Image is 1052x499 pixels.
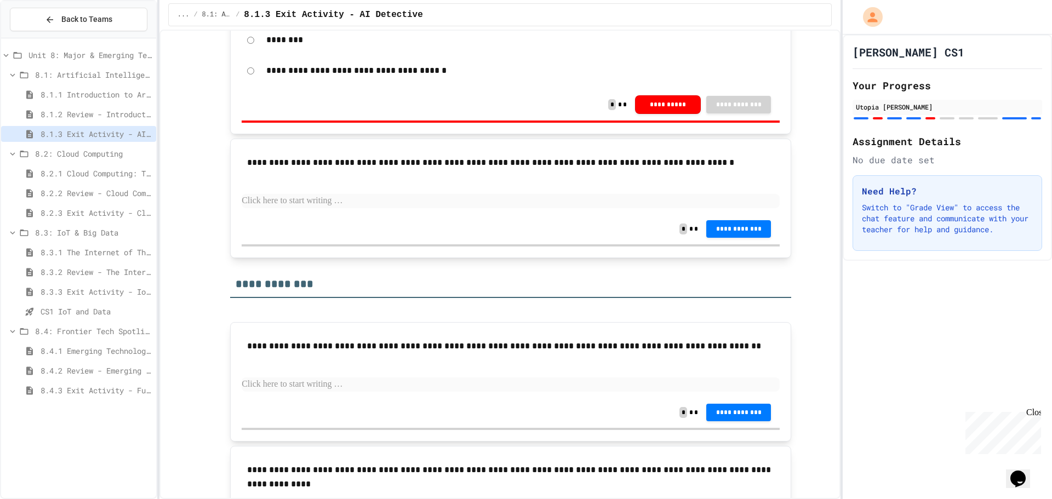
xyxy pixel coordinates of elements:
iframe: chat widget [1006,455,1041,488]
div: Chat with us now!Close [4,4,76,70]
span: 8.3: IoT & Big Data [35,227,152,238]
span: 8.3.3 Exit Activity - IoT Data Detective Challenge [41,286,152,297]
span: 8.4.2 Review - Emerging Technologies: Shaping Our Digital Future [41,365,152,376]
span: 8.2.3 Exit Activity - Cloud Service Detective [41,207,152,219]
span: / [193,10,197,19]
h1: [PERSON_NAME] CS1 [853,44,964,60]
span: CS1 IoT and Data [41,306,152,317]
span: 8.2.2 Review - Cloud Computing [41,187,152,199]
span: 8.1: Artificial Intelligence Basics [35,69,152,81]
h3: Need Help? [862,185,1033,198]
span: 8.4.1 Emerging Technologies: Shaping Our Digital Future [41,345,152,357]
span: 8.2.1 Cloud Computing: Transforming the Digital World [41,168,152,179]
h2: Assignment Details [853,134,1042,149]
span: 8.4: Frontier Tech Spotlight [35,325,152,337]
span: 8.1.2 Review - Introduction to Artificial Intelligence [41,108,152,120]
div: Utopia [PERSON_NAME] [856,102,1039,112]
span: Back to Teams [61,14,112,25]
button: Back to Teams [10,8,147,31]
span: 8.1.3 Exit Activity - AI Detective [244,8,422,21]
span: 8.3.1 The Internet of Things and Big Data: Our Connected Digital World [41,246,152,258]
span: 8.4.3 Exit Activity - Future Tech Challenge [41,385,152,396]
span: 8.1.1 Introduction to Artificial Intelligence [41,89,152,100]
span: 8.1: Artificial Intelligence Basics [202,10,232,19]
iframe: chat widget [961,408,1041,454]
span: ... [178,10,190,19]
div: No due date set [853,153,1042,167]
span: 8.1.3 Exit Activity - AI Detective [41,128,152,140]
div: My Account [851,4,885,30]
span: 8.3.2 Review - The Internet of Things and Big Data [41,266,152,278]
span: 8.2: Cloud Computing [35,148,152,159]
p: Switch to "Grade View" to access the chat feature and communicate with your teacher for help and ... [862,202,1033,235]
h2: Your Progress [853,78,1042,93]
span: Unit 8: Major & Emerging Technologies [28,49,152,61]
span: / [236,10,239,19]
